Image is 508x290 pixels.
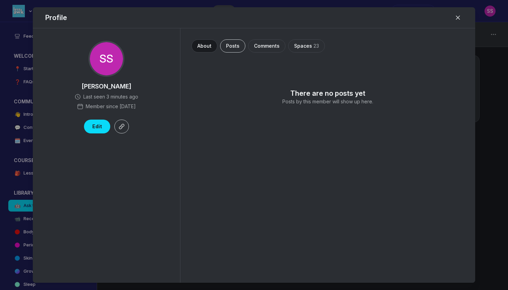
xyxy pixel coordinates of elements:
span: 23 [313,43,319,49]
span: Comments [254,43,280,49]
button: Copy link to profile [114,120,129,133]
div: SS [90,42,123,75]
h5: Profile [45,13,67,22]
button: Comments [248,39,285,53]
button: About [191,39,217,53]
button: Posts [220,39,245,53]
button: Close [453,13,463,22]
button: Spaces23 [288,39,325,53]
div: Posts by this member will show up here. [191,98,464,105]
span: Last seen 3 minutes ago [83,93,138,100]
div: There are no posts yet [191,88,464,98]
button: Edit [84,120,110,133]
span: Posts [226,43,239,49]
span: Spaces [294,43,312,49]
span: [PERSON_NAME] [82,82,131,91]
span: About [197,43,211,49]
span: Member since [DATE] [86,103,136,110]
